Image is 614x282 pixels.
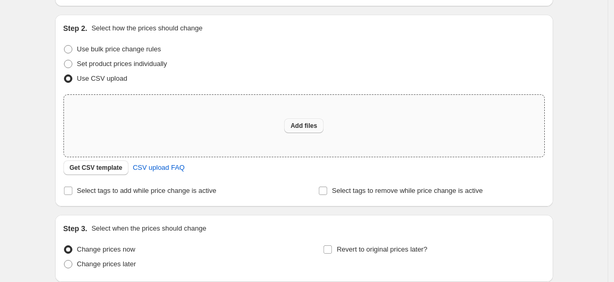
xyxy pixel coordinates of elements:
[91,223,206,234] p: Select when the prices should change
[77,187,217,194] span: Select tags to add while price change is active
[91,23,202,34] p: Select how the prices should change
[77,74,127,82] span: Use CSV upload
[77,60,167,68] span: Set product prices individually
[63,160,129,175] button: Get CSV template
[70,164,123,172] span: Get CSV template
[63,223,88,234] h2: Step 3.
[126,159,191,176] a: CSV upload FAQ
[290,122,317,130] span: Add files
[337,245,427,253] span: Revert to original prices later?
[332,187,483,194] span: Select tags to remove while price change is active
[77,245,135,253] span: Change prices now
[133,162,185,173] span: CSV upload FAQ
[284,118,324,133] button: Add files
[77,45,161,53] span: Use bulk price change rules
[63,23,88,34] h2: Step 2.
[77,260,136,268] span: Change prices later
